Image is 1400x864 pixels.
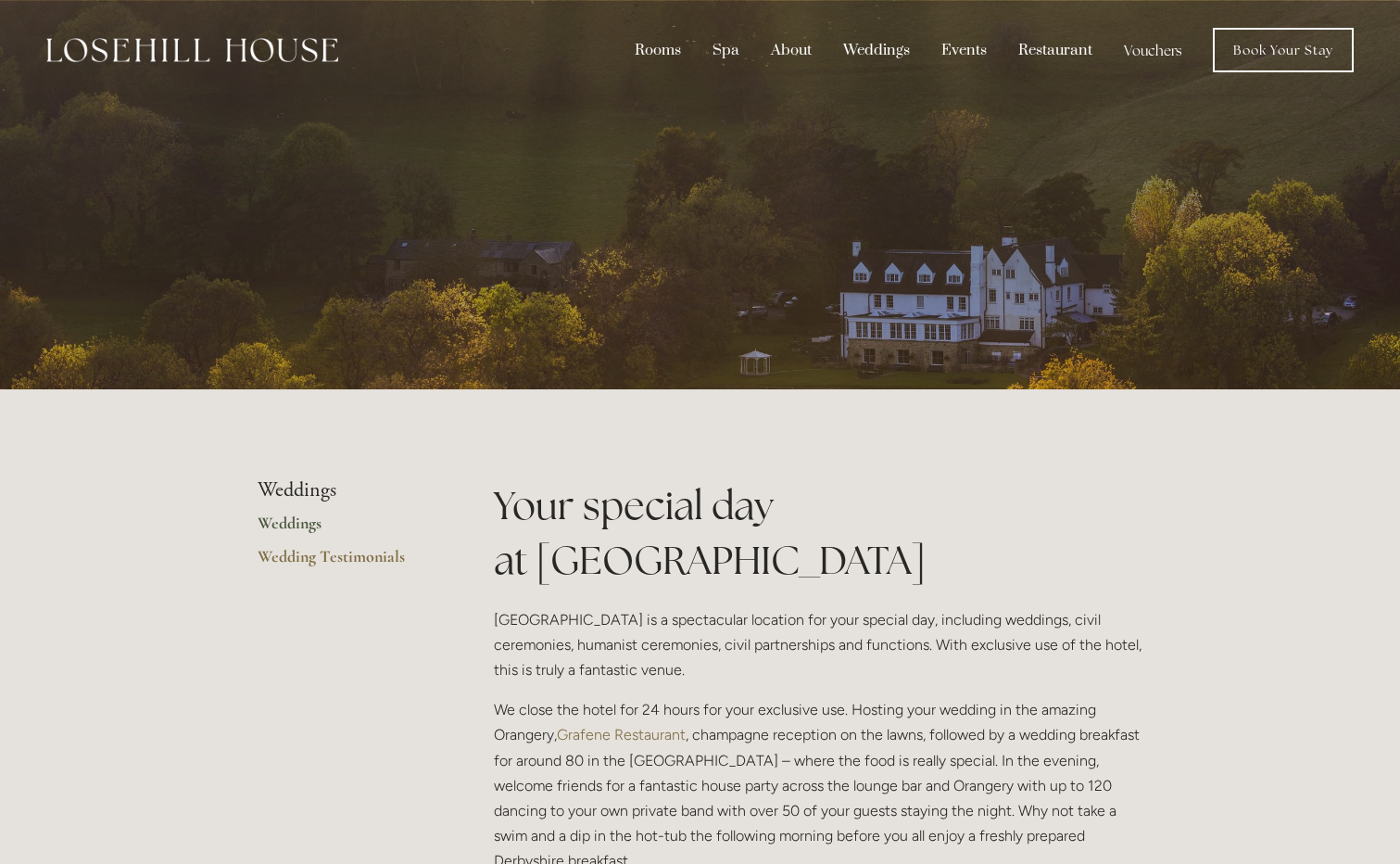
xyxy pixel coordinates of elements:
[258,478,435,502] li: Weddings
[1213,28,1354,72] a: Book Your Stay
[46,38,338,62] img: Losehill House
[1004,32,1106,68] div: Restaurant
[494,478,1143,588] h1: Your special day at [GEOGRAPHIC_DATA]
[1110,32,1196,68] a: Vouchers
[557,726,686,743] a: Grafene Restaurant
[621,32,695,68] div: Rooms
[258,513,435,546] a: Weddings
[927,32,1001,68] div: Events
[494,607,1143,683] p: [GEOGRAPHIC_DATA] is a spectacular location for your special day, including weddings, civil cerem...
[829,32,924,68] div: Weddings
[757,32,826,68] div: About
[258,546,435,579] a: Wedding Testimonials
[699,32,753,68] div: Spa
